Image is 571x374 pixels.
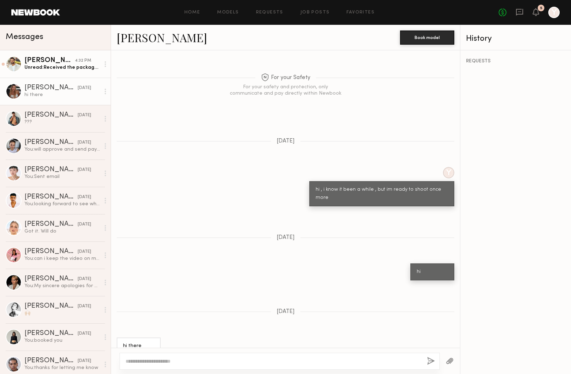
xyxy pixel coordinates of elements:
div: [DATE] [78,112,91,119]
div: [PERSON_NAME] [24,166,78,173]
span: [DATE] [277,309,295,315]
a: Y [548,7,560,18]
button: Book model [400,30,454,45]
div: 5 [540,6,542,10]
div: [PERSON_NAME] [24,330,78,337]
div: You: can i keep the video on my iinstagram feed though ? [24,255,100,262]
div: [PERSON_NAME] [24,275,78,283]
a: Models [217,10,239,15]
div: REQUESTS [466,59,565,64]
div: [PERSON_NAME] [24,357,78,364]
div: hi [417,268,448,276]
div: You: Sent email [24,173,100,180]
div: ??? [24,119,100,125]
div: [PERSON_NAME] [24,248,78,255]
div: [DATE] [78,303,91,310]
a: Book model [400,34,454,40]
span: Messages [6,33,43,41]
div: [PERSON_NAME] [24,139,78,146]
div: [PERSON_NAME] [24,194,78,201]
div: [PERSON_NAME] [24,57,75,64]
div: You: My sincere apologies for my outrageously late response! Would you still like to work together? [24,283,100,289]
div: Got it. Will do [24,228,100,235]
div: hi , i know it been a while , but im ready to shoot once more [316,186,448,202]
div: You: looking forward to see what you creates [24,201,100,207]
div: 4:32 PM [75,57,91,64]
div: [DATE] [78,85,91,91]
div: You: thanks for letting me know [24,364,100,371]
div: [DATE] [78,167,91,173]
a: Requests [256,10,283,15]
a: [PERSON_NAME] [117,30,207,45]
span: [DATE] [277,235,295,241]
div: Unread: Received the package last night. Content coming [DATE] 🙏🏼🙌🏼 [24,64,100,71]
div: [PERSON_NAME] [24,84,78,91]
div: [DATE] [78,194,91,201]
div: [DATE] [78,139,91,146]
div: [DATE] [78,276,91,283]
div: [DATE] [78,358,91,364]
div: You: booked you [24,337,100,344]
div: [PERSON_NAME] [24,303,78,310]
div: hi there [123,342,154,350]
a: Home [184,10,200,15]
div: [DATE] [78,330,91,337]
div: For your safety and protection, only communicate and pay directly within Newbook [229,84,342,97]
span: [DATE] [277,138,295,144]
div: hi there [24,91,100,98]
div: [DATE] [78,221,91,228]
div: [PERSON_NAME] [24,221,78,228]
div: History [466,35,565,43]
div: [DATE] [78,249,91,255]
a: Job Posts [300,10,330,15]
div: You: will approve and send payment [24,146,100,153]
div: 🙌🏼 [24,310,100,317]
span: For your Safety [261,73,310,82]
div: [PERSON_NAME] [24,112,78,119]
a: Favorites [347,10,375,15]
